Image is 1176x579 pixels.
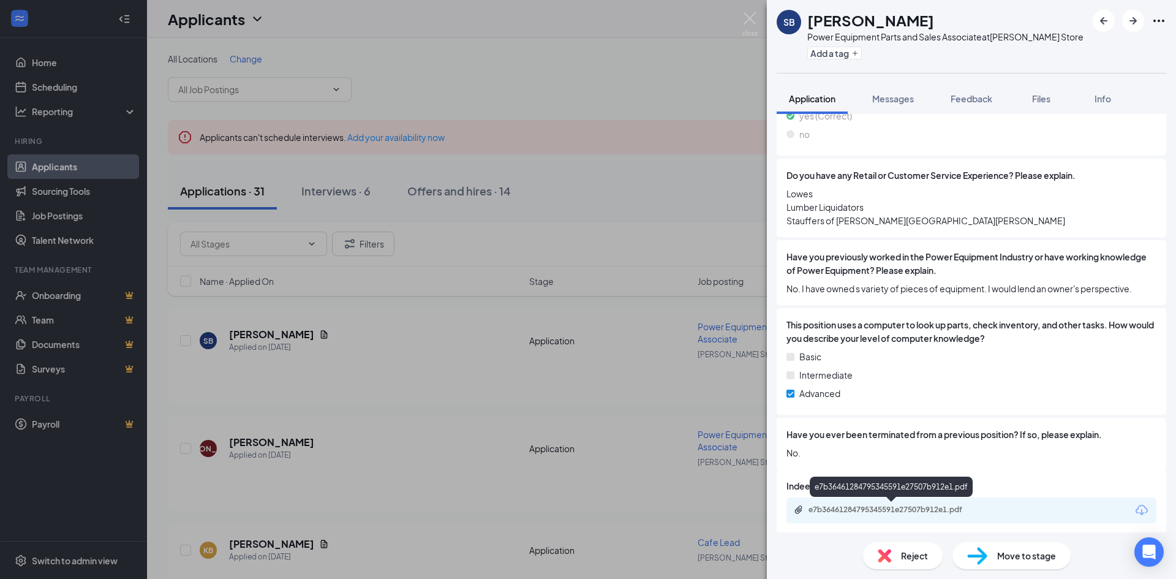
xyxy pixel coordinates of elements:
[872,93,914,104] span: Messages
[1096,13,1111,28] svg: ArrowLeftNew
[1134,503,1149,518] svg: Download
[786,446,1156,460] span: No.
[810,477,973,497] div: e7b36461284795345591e27507b912e1.pdf
[807,10,934,31] h1: [PERSON_NAME]
[799,350,821,363] span: Basic
[794,505,804,515] svg: Paperclip
[1032,93,1050,104] span: Files
[799,368,853,382] span: Intermediate
[1151,13,1166,28] svg: Ellipses
[783,16,795,28] div: SB
[1134,537,1164,567] div: Open Intercom Messenger
[799,127,810,141] span: no
[901,549,928,562] span: Reject
[851,50,859,57] svg: Plus
[1122,10,1144,32] button: ArrowRight
[789,93,835,104] span: Application
[786,168,1076,182] span: Do you have any Retail or Customer Service Experience? Please explain.
[786,282,1156,295] span: No. I have owned s variety of pieces of equipment. I would lend an owner's perspective.
[807,31,1084,43] div: Power Equipment Parts and Sales Associate at [PERSON_NAME] Store
[997,549,1056,562] span: Move to stage
[1095,93,1111,104] span: Info
[799,109,852,123] span: yes (Correct)
[786,318,1156,345] span: This position uses a computer to look up parts, check inventory, and other tasks. How would you d...
[799,387,840,400] span: Advanced
[794,505,992,517] a: Paperclipe7b36461284795345591e27507b912e1.pdf
[951,93,992,104] span: Feedback
[807,47,862,59] button: PlusAdd a tag
[786,187,1156,227] span: Lowes Lumber Liquidators Stauffers of [PERSON_NAME][GEOGRAPHIC_DATA][PERSON_NAME]
[786,250,1156,277] span: Have you previously worked in the Power Equipment Industry or have working knowledge of Power Equ...
[1126,13,1140,28] svg: ArrowRight
[1093,10,1115,32] button: ArrowLeftNew
[786,479,851,493] span: Indeed Resume
[786,428,1102,441] span: Have you ever been terminated from a previous position? If so, please explain.
[809,505,980,515] div: e7b36461284795345591e27507b912e1.pdf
